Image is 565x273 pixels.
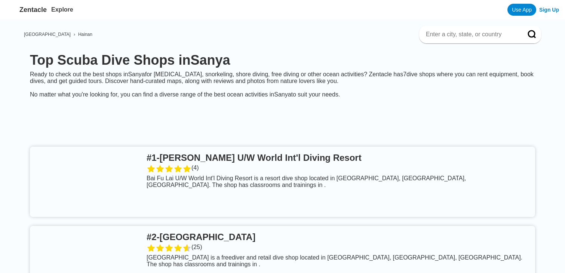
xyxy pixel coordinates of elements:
[24,71,541,98] div: Ready to check out the best shops in Sanya for [MEDICAL_DATA], snorkeling, shore diving, free div...
[78,32,92,37] a: Hainan
[51,6,73,13] a: Explore
[507,4,536,16] a: Use App
[425,31,517,38] input: Enter a city, state, or country
[24,32,71,37] a: [GEOGRAPHIC_DATA]
[6,4,47,16] a: Zentacle logoZentacle
[30,52,535,68] h1: Top Scuba Dive Shops in Sanya
[19,6,47,14] span: Zentacle
[74,32,75,37] span: ›
[6,4,18,16] img: Zentacle logo
[539,7,559,13] a: Sign Up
